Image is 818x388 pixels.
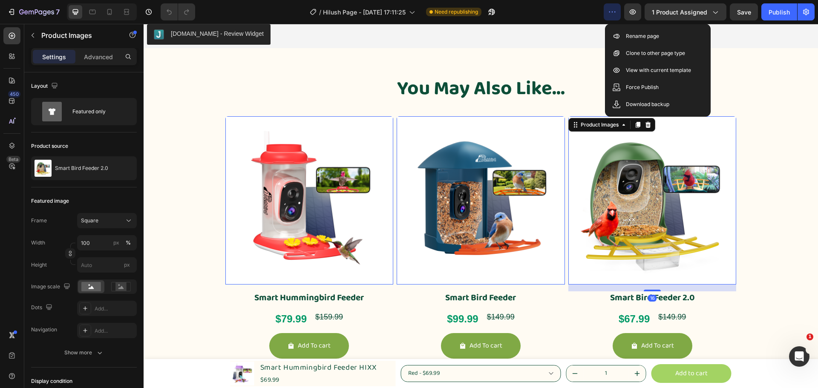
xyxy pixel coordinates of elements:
div: 16 [504,271,513,278]
div: $159.99 [171,287,200,299]
p: Download backup [626,100,669,109]
img: product feature img [35,160,52,177]
p: Product Images [41,30,114,40]
span: Save [737,9,751,16]
span: 1 product assigned [652,8,707,17]
div: Featured only [72,102,124,121]
div: Undo/Redo [161,3,195,20]
button: Show more [31,345,137,360]
img: Judgeme.png [10,6,20,16]
button: Publish [761,3,797,20]
button: Add To cart [469,309,549,335]
p: View with current template [626,66,691,75]
div: $149.99 [514,287,543,299]
div: Add to cart [532,344,564,356]
button: % [111,238,121,248]
p: Advanced [84,52,113,61]
label: Width [31,239,45,247]
div: $67.99 [474,287,507,302]
div: Layout [31,80,60,92]
input: quantity [440,342,485,358]
div: Add To cart [154,316,187,328]
div: Add To cart [326,316,359,328]
iframe: Design area [144,24,818,388]
div: Dots [31,302,54,313]
div: Beta [6,156,20,163]
input: px [77,257,137,273]
p: Rename page [626,32,659,40]
button: decrement [423,342,440,358]
button: increment [485,342,502,358]
div: Publish [769,8,790,17]
div: % [126,239,131,247]
div: $149.99 [343,287,372,299]
div: Display condition [31,377,72,385]
input: px% [77,235,137,250]
div: px [113,239,119,247]
div: Show more [64,348,104,357]
iframe: Intercom live chat [789,346,809,367]
button: 1 product assigned [645,3,726,20]
div: Product source [31,142,68,150]
h2: Smart Bird Feeder [253,267,421,281]
button: px [123,238,133,248]
button: Square [77,213,137,228]
button: Judge.me - Review Widget [3,0,127,21]
div: $79.99 [131,287,164,302]
label: Frame [31,217,47,224]
div: 450 [8,91,20,98]
button: Add to cart [508,340,588,359]
div: Image scale [31,281,72,293]
button: Add To cart [126,309,205,335]
a: Smart Bird Feeder 2.0 [425,92,593,261]
span: Need republishing [435,8,478,16]
span: Square [81,217,98,224]
label: Height [31,261,47,269]
h2: Smart Bird Feeder 2.0 [425,267,593,281]
a: Smart Hummingbird Feeder [82,92,250,261]
div: $99.99 [302,287,335,302]
div: [DOMAIN_NAME] - Review Widget [27,6,120,14]
div: Add... [95,305,135,313]
span: / [319,8,321,17]
button: Add To cart [297,309,377,335]
div: Featured image [31,197,69,205]
p: Settings [42,52,66,61]
p: Force Publish [626,83,659,92]
button: 7 [3,3,63,20]
span: px [124,262,130,268]
span: Hilush Page - [DATE] 17:11:25 [323,8,406,17]
a: Smart Bird Feeder [253,92,421,261]
div: Navigation [31,326,57,333]
div: Add... [95,327,135,335]
span: 1 [806,333,813,340]
p: Clone to other page type [626,49,685,57]
h2: Smart Hummingbird Feeder [82,267,250,281]
p: Smart Bird Feeder 2.0 [55,165,108,171]
div: Add To cart [498,316,530,328]
p: 7 [56,7,60,17]
div: Product Images [435,97,477,105]
button: Save [730,3,758,20]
